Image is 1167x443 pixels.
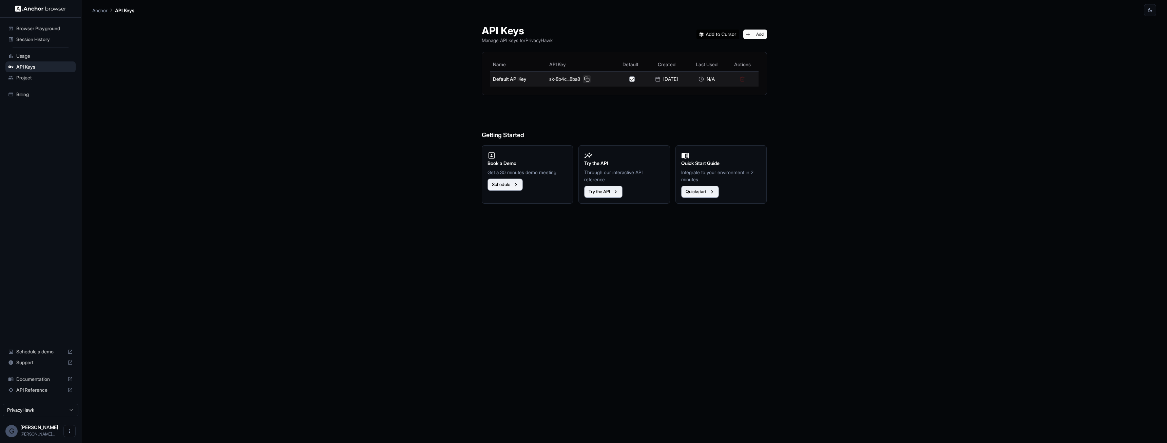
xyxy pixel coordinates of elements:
[5,385,76,395] div: API Reference
[92,6,134,14] nav: breadcrumb
[16,376,65,383] span: Documentation
[5,72,76,83] div: Project
[20,431,55,437] span: geraldo@privacyhawk.com
[16,359,65,366] span: Support
[482,103,767,140] h6: Getting Started
[20,424,58,430] span: Geraldo Salazar
[5,51,76,61] div: Usage
[584,169,664,183] p: Through our interactive API reference
[482,37,553,44] p: Manage API keys for PrivacyHawk
[482,24,553,37] h1: API Keys
[490,58,547,71] th: Name
[690,76,724,82] div: N/A
[681,169,761,183] p: Integrate to your environment in 2 minutes
[687,58,726,71] th: Last Used
[549,75,612,83] div: sk-8b4c...8ba8
[487,179,523,191] button: Schedule
[16,74,73,81] span: Project
[5,23,76,34] div: Browser Playground
[15,5,66,12] img: Anchor Logo
[490,71,547,87] td: Default API Key
[615,58,646,71] th: Default
[5,61,76,72] div: API Keys
[649,76,684,82] div: [DATE]
[16,348,65,355] span: Schedule a demo
[5,425,18,437] div: G
[743,30,767,39] button: Add
[584,160,664,167] h2: Try the API
[547,58,615,71] th: API Key
[92,7,108,14] p: Anchor
[5,89,76,100] div: Billing
[16,387,65,393] span: API Reference
[681,186,719,198] button: Quickstart
[16,36,73,43] span: Session History
[681,160,761,167] h2: Quick Start Guide
[583,75,591,83] button: Copy API key
[63,425,76,437] button: Open menu
[5,34,76,45] div: Session History
[5,374,76,385] div: Documentation
[5,357,76,368] div: Support
[646,58,687,71] th: Created
[16,91,73,98] span: Billing
[5,346,76,357] div: Schedule a demo
[16,63,73,70] span: API Keys
[696,30,739,39] img: Add anchorbrowser MCP server to Cursor
[16,53,73,59] span: Usage
[487,169,568,176] p: Get a 30 minutes demo meeting
[115,7,134,14] p: API Keys
[726,58,758,71] th: Actions
[584,186,623,198] button: Try the API
[16,25,73,32] span: Browser Playground
[487,160,568,167] h2: Book a Demo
